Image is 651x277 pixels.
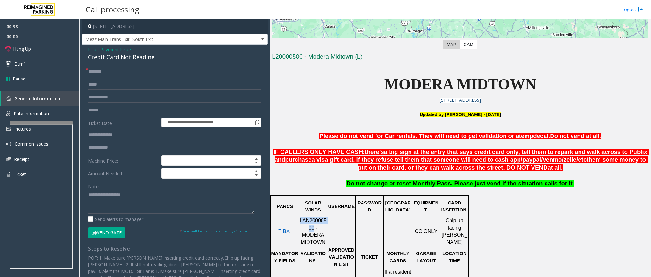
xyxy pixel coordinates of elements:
[533,133,550,139] span: decal.
[442,218,467,245] span: Chip up facing [PERSON_NAME]
[460,40,477,49] label: CAM
[357,200,382,212] span: PASSWORD
[82,34,230,45] span: Mezz Main Trans Exit- South Exit
[6,111,10,116] img: 'icon'
[82,19,268,34] h4: [STREET_ADDRESS]
[415,229,437,234] span: CC ONLY
[99,46,131,52] span: -
[272,52,648,63] h3: L20000500 - Modera Midtown (L)
[522,156,541,163] span: paypal
[386,251,411,263] span: MONTHLY CARDS
[328,247,356,267] span: APPROVED VALIDATION LIST
[573,180,574,187] span: .
[86,118,160,127] label: Ticket Date:
[420,111,423,117] font: U
[273,149,365,155] span: IF CALLERS ONLY HAVE CASH:
[578,156,587,163] span: etc
[88,255,253,267] span: Chip up facing [PERSON_NAME]
[252,156,261,161] span: Increase value
[576,156,578,163] span: /
[1,91,79,106] a: General Information
[88,246,261,252] h4: Steps to Resolve
[13,75,25,82] span: Pause
[100,46,131,53] span: Payment Issue
[541,156,543,163] span: /
[14,95,60,101] span: General Information
[278,229,290,234] a: TIBA
[442,251,468,263] span: LOCATION TIME
[420,112,501,117] font: pdated by [PERSON_NAME] - [DATE]
[346,180,572,187] span: Do not change or reset Monthly Pass. Please just vend if the situation calls for it
[440,98,481,103] a: [STREET_ADDRESS]
[621,6,643,13] a: Logout
[301,251,326,263] span: VALIDATIONS
[86,155,160,166] label: Machine Price:
[441,200,466,212] span: CARD INSERTION
[300,218,327,245] span: LAN20000500 - MODERA MIDTOWN
[519,133,533,139] span: temp
[275,149,649,163] span: a big sign at the entry that says credit card only, tell them to repark and walk across to Publix...
[638,6,643,13] img: logout
[6,127,11,131] img: 'icon'
[83,2,142,17] h3: Call processing
[277,204,293,209] span: PARCS
[14,60,25,67] span: Dtmf
[6,96,11,101] img: 'icon'
[180,229,247,233] small: Vend will be performed using 9# tone
[319,133,519,139] span: Please do not vend for Car rentals. They will need to get validation or a
[6,171,10,177] img: 'icon'
[252,161,261,166] span: Decrease value
[543,156,562,163] span: venmo
[547,164,563,171] span: at all.
[88,216,143,223] label: Send alerts to manager
[328,204,355,209] span: USERNAME
[285,156,312,163] span: purchase
[384,76,536,93] span: MODERA MIDTOWN
[414,200,438,212] span: EQUIPMENT
[416,251,437,263] span: GARAGE LAYOUT
[88,181,102,190] label: Notes:
[550,133,601,139] span: Do not vend at all.
[252,173,261,178] span: Decrease value
[88,53,261,61] div: Credit Card Not Reading
[365,149,384,155] span: there's
[86,168,160,179] label: Amount Needed:
[6,142,11,147] img: 'icon'
[88,227,125,238] button: Vend Gate
[14,110,49,116] span: Rate Information
[385,200,410,212] span: [GEOGRAPHIC_DATA]
[6,157,11,161] img: 'icon'
[13,45,31,52] span: Hang Up
[271,251,298,263] span: MANDATORY FIELDS
[562,156,563,163] span: /
[88,46,99,53] span: Issue
[361,254,378,260] span: TICKET
[254,118,261,127] span: Toggle popup
[312,156,523,163] span: a visa gift card. If they refuse tell them that someone will need to cash app/
[278,229,290,234] span: TIBA
[443,40,460,49] label: Map
[305,200,322,212] span: SOLAR WINDS
[564,156,576,163] span: zelle
[252,168,261,173] span: Increase value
